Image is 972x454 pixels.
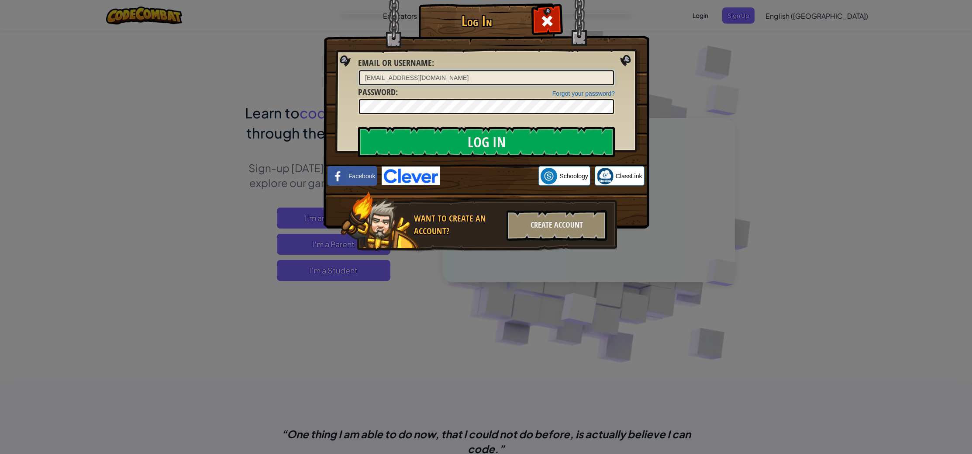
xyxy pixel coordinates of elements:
[358,57,432,69] span: Email or Username
[559,172,588,180] span: Schoology
[348,172,375,180] span: Facebook
[330,168,346,184] img: facebook_small.png
[358,86,396,98] span: Password
[358,86,398,99] label: :
[541,168,557,184] img: schoology.png
[414,212,501,237] div: Want to create an account?
[382,166,440,185] img: clever-logo-blue.png
[552,90,615,97] a: Forgot your password?
[440,166,538,186] iframe: Button na Mag-sign in gamit ang Google
[358,127,615,157] input: Log In
[597,168,614,184] img: classlink-logo-small.png
[507,210,607,241] div: Create Account
[421,14,532,29] h1: Log In
[616,172,642,180] span: ClassLink
[358,57,434,69] label: :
